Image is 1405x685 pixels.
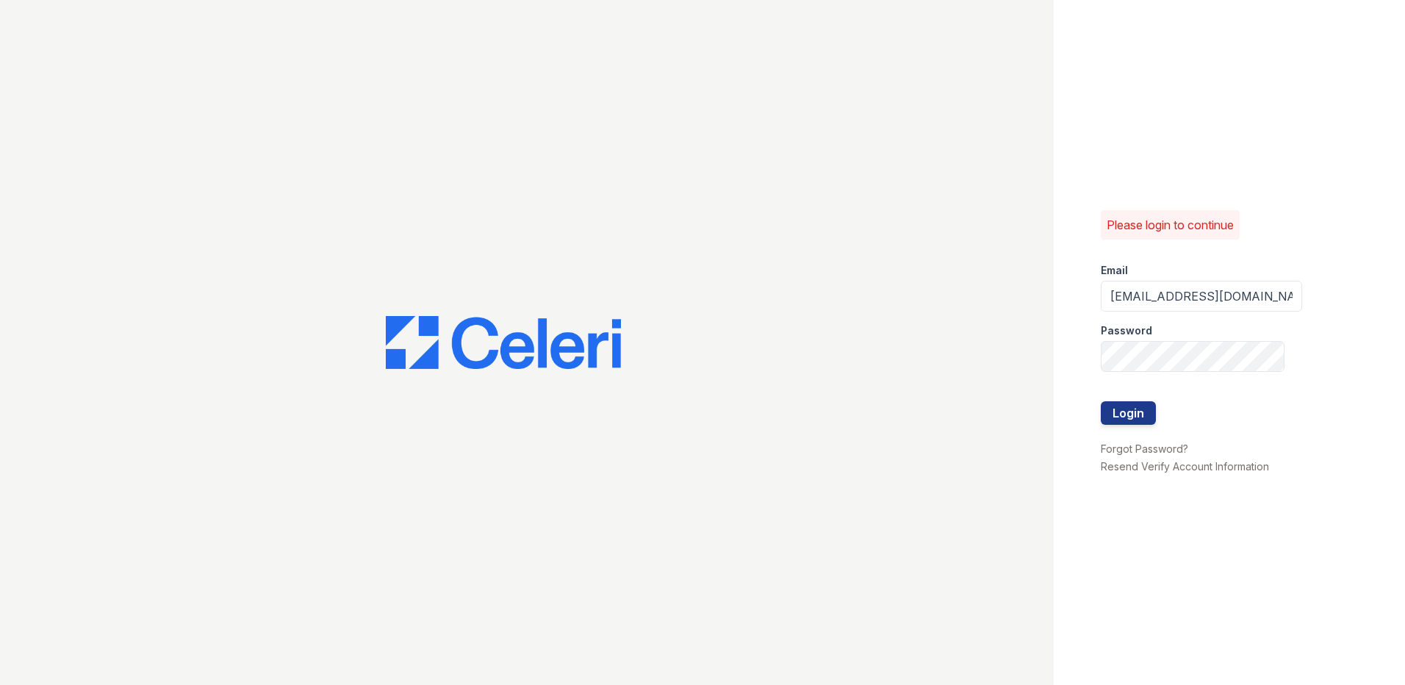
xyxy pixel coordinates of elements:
p: Please login to continue [1107,216,1234,234]
label: Password [1101,323,1152,338]
a: Forgot Password? [1101,442,1188,455]
button: Login [1101,401,1156,425]
label: Email [1101,263,1128,278]
a: Resend Verify Account Information [1101,460,1269,473]
img: CE_Logo_Blue-a8612792a0a2168367f1c8372b55b34899dd931a85d93a1a3d3e32e68fde9ad4.png [386,316,621,369]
